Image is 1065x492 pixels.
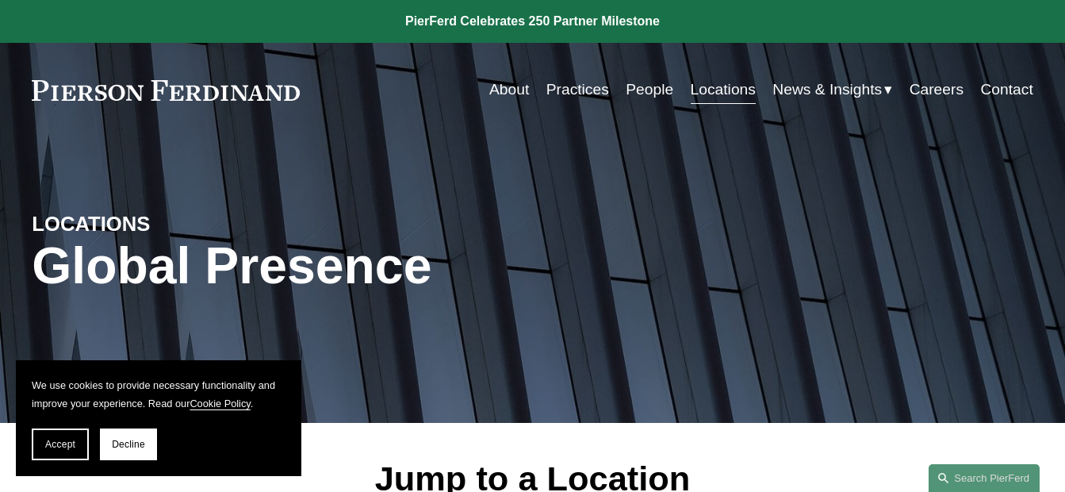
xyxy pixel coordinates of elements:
[910,75,963,105] a: Careers
[45,439,75,450] span: Accept
[691,75,756,105] a: Locations
[16,360,301,476] section: Cookie banner
[32,429,89,460] button: Accept
[112,439,145,450] span: Decline
[190,398,250,409] a: Cookie Policy
[626,75,673,105] a: People
[32,237,699,296] h1: Global Presence
[100,429,157,460] button: Decline
[929,464,1040,492] a: Search this site
[980,75,1032,105] a: Contact
[772,76,882,104] span: News & Insights
[772,75,892,105] a: folder dropdown
[489,75,529,105] a: About
[32,211,282,237] h4: LOCATIONS
[546,75,609,105] a: Practices
[32,376,285,413] p: We use cookies to provide necessary functionality and improve your experience. Read our .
